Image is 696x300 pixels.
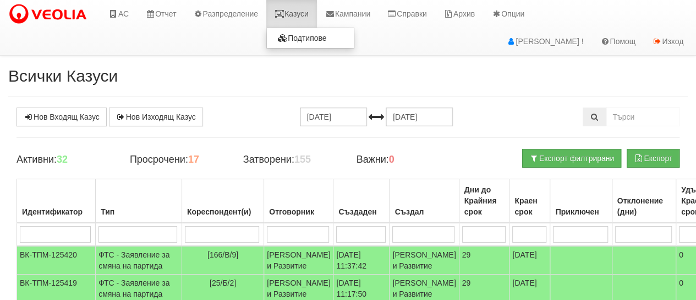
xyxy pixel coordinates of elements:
[356,154,453,165] h4: Важни:
[606,108,679,126] input: Търсене по Идентификатор, Бл/Вх/Ап, Тип, Описание, Моб. Номер, Имейл, Файл, Коментар,
[389,154,394,165] b: 0
[294,154,311,165] b: 155
[17,179,96,223] th: Идентификатор: No sort applied, activate to apply an ascending sort
[188,154,199,165] b: 17
[459,179,509,223] th: Дни до Крайния срок: No sort applied, activate to apply an ascending sort
[185,204,261,219] div: Кореспондент(и)
[644,28,692,55] a: Изход
[96,179,182,223] th: Тип: No sort applied, activate to apply an ascending sort
[550,179,612,223] th: Приключен: No sort applied, activate to apply an ascending sort
[333,246,390,275] td: [DATE] 11:37:42
[264,179,333,223] th: Отговорник: No sort applied, activate to apply an ascending sort
[96,246,182,275] td: ФТС - Заявление за смяна на партида
[512,193,547,219] div: Краен срок
[612,179,676,223] th: Отклонение (дни): No sort applied, activate to apply an ascending sort
[17,108,107,126] a: Нов Входящ Казус
[615,193,673,219] div: Отклонение (дни)
[522,149,621,168] button: Експорт филтрирани
[207,250,238,259] span: [166/В/9]
[591,28,644,55] a: Помощ
[333,179,390,223] th: Създаден: No sort applied, activate to apply an ascending sort
[390,246,459,275] td: [PERSON_NAME] и Развитие
[390,179,459,223] th: Създал: No sort applied, activate to apply an ascending sort
[8,3,92,26] img: VeoliaLogo.png
[20,204,92,219] div: Идентификатор
[509,179,550,223] th: Краен срок: No sort applied, activate to apply an ascending sort
[243,154,340,165] h4: Затворени:
[17,246,96,275] td: ВК-ТПМ-125420
[462,278,471,287] span: 29
[267,204,330,219] div: Отговорник
[57,154,68,165] b: 32
[109,108,203,126] a: Нов Изходящ Казус
[8,67,688,85] h2: Всички Казуси
[130,154,227,165] h4: Просрочени:
[497,28,591,55] a: [PERSON_NAME] !
[98,204,179,219] div: Тип
[182,179,264,223] th: Кореспондент(и): No sort applied, activate to apply an ascending sort
[392,204,456,219] div: Създал
[462,250,471,259] span: 29
[509,246,550,275] td: [DATE]
[462,182,507,219] div: Дни до Крайния срок
[210,278,236,287] span: [25/Б/2]
[267,31,354,45] a: Подтипове
[627,149,679,168] button: Експорт
[553,204,609,219] div: Приключен
[336,204,386,219] div: Създаден
[17,154,113,165] h4: Активни:
[264,246,333,275] td: [PERSON_NAME] и Развитие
